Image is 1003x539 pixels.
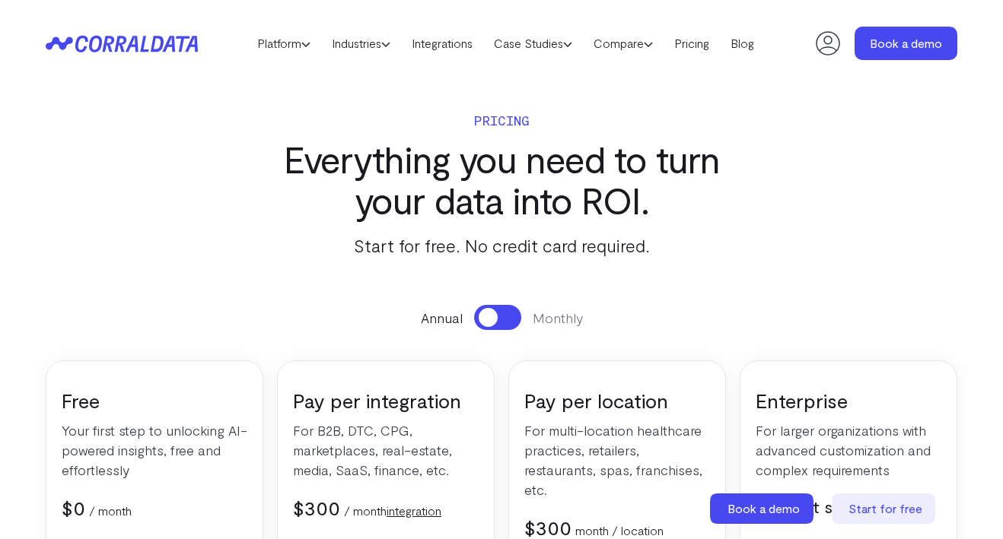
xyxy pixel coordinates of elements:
[62,420,247,480] p: Your first step to unlocking AI-powered insights, free and effortlessly
[855,27,957,60] a: Book a demo
[483,32,583,55] a: Case Studies
[421,308,463,328] span: Annual
[533,308,583,328] span: Monthly
[710,493,817,524] a: Book a demo
[720,32,765,55] a: Blog
[321,32,401,55] a: Industries
[849,501,922,515] span: Start for free
[524,388,710,413] h3: Pay per location
[728,501,800,515] span: Book a demo
[344,502,441,520] p: / month
[89,502,132,520] p: / month
[254,138,749,220] h3: Everything you need to turn your data into ROI.
[293,496,340,519] span: $300
[401,32,483,55] a: Integrations
[254,109,749,131] p: Pricing
[664,32,720,55] a: Pricing
[832,493,938,524] a: Start for free
[756,388,941,413] h3: Enterprise
[293,388,479,413] h3: Pay per integration
[62,496,85,519] span: $0
[247,32,321,55] a: Platform
[583,32,664,55] a: Compare
[524,420,710,499] p: For multi-location healthcare practices, retailers, restaurants, spas, franchises, etc.
[62,388,247,413] h3: Free
[293,420,479,480] p: For B2B, DTC, CPG, marketplaces, real-estate, media, SaaS, finance, etc.
[524,515,572,539] span: $300
[254,232,749,259] p: Start for free. No credit card required.
[756,420,941,480] p: For larger organizations with advanced customization and complex requirements
[387,503,441,518] a: integration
